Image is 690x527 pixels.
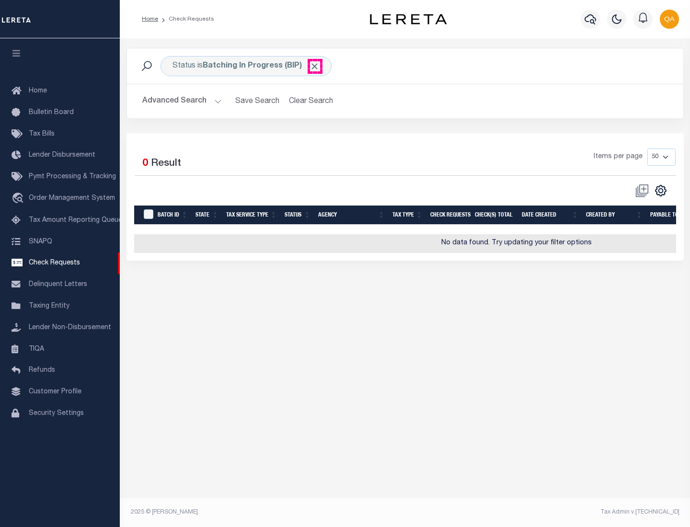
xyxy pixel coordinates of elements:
[29,303,69,309] span: Taxing Entity
[582,206,646,225] th: Created By: activate to sort column ascending
[412,508,679,516] div: Tax Admin v.[TECHNICAL_ID]
[594,152,643,162] span: Items per page
[29,109,74,116] span: Bulletin Board
[471,206,518,225] th: Check(s) Total
[192,206,222,225] th: State: activate to sort column ascending
[142,159,148,169] span: 0
[142,92,222,111] button: Advanced Search
[29,131,55,137] span: Tax Bills
[29,281,87,288] span: Delinquent Letters
[29,217,122,224] span: Tax Amount Reporting Queue
[29,345,44,352] span: TIQA
[161,56,332,76] div: Status is
[29,324,111,331] span: Lender Non-Disbursement
[222,206,281,225] th: Tax Service Type: activate to sort column ascending
[154,206,192,225] th: Batch Id: activate to sort column ascending
[29,410,84,417] span: Security Settings
[426,206,471,225] th: Check Requests
[518,206,582,225] th: Date Created: activate to sort column ascending
[29,195,115,202] span: Order Management System
[370,14,447,24] img: logo-dark.svg
[285,92,337,111] button: Clear Search
[230,92,285,111] button: Save Search
[314,206,389,225] th: Agency: activate to sort column ascending
[310,61,320,71] span: Click to Remove
[29,389,81,395] span: Customer Profile
[124,508,405,516] div: 2025 © [PERSON_NAME].
[281,206,314,225] th: Status: activate to sort column ascending
[29,367,55,374] span: Refunds
[389,206,426,225] th: Tax Type: activate to sort column ascending
[29,152,95,159] span: Lender Disbursement
[11,193,27,205] i: travel_explore
[660,10,679,29] img: svg+xml;base64,PHN2ZyB4bWxucz0iaHR0cDovL3d3dy53My5vcmcvMjAwMC9zdmciIHBvaW50ZXItZXZlbnRzPSJub25lIi...
[29,173,116,180] span: Pymt Processing & Tracking
[203,62,320,70] b: Batching In Progress (BIP)
[158,15,214,23] li: Check Requests
[142,16,158,22] a: Home
[29,260,80,266] span: Check Requests
[29,88,47,94] span: Home
[29,238,52,245] span: SNAPQ
[151,156,181,172] label: Result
